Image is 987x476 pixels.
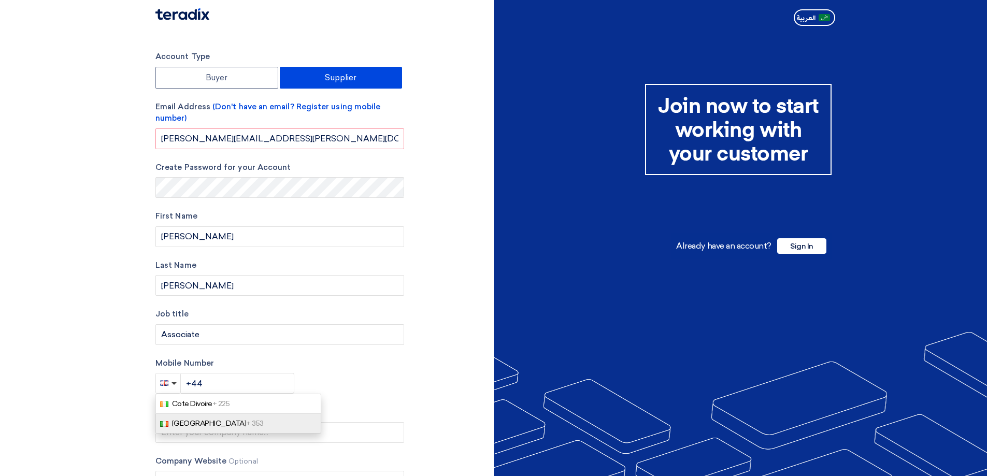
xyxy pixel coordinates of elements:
[155,455,404,467] label: Company Website
[676,241,771,251] span: Already have an account?
[172,419,264,428] span: [GEOGRAPHIC_DATA]
[155,259,404,271] label: Last Name
[777,238,826,254] span: Sign In
[645,84,832,175] div: Join now to start working with your customer
[155,308,404,320] label: Job title
[155,51,404,63] label: Account Type
[155,210,404,222] label: First Name
[796,15,816,22] span: العربية
[228,457,258,465] span: Optional
[246,419,264,428] span: + 353
[155,394,321,414] a: Cote Divoire+ 225
[155,67,278,89] label: Buyer
[155,324,404,345] input: Enter your job title...
[155,162,404,174] label: Create Password for your Account
[155,8,209,20] img: Teradix logo
[155,128,404,149] input: Enter your business email...
[155,102,380,123] span: (Don't have an email? Register using mobile number)
[777,241,826,251] a: Sign In
[794,9,835,26] button: العربية
[155,357,404,369] label: Mobile Number
[155,226,404,247] input: Enter your first name...
[819,14,830,22] img: ar-AR.png
[280,67,403,89] label: Supplier
[181,373,294,394] input: Enter phone number...
[155,275,404,296] input: Last Name...
[155,101,404,124] label: Email Address
[212,399,230,408] span: + 225
[172,399,230,408] span: Cote Divoire
[155,414,321,434] a: [GEOGRAPHIC_DATA]+ 353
